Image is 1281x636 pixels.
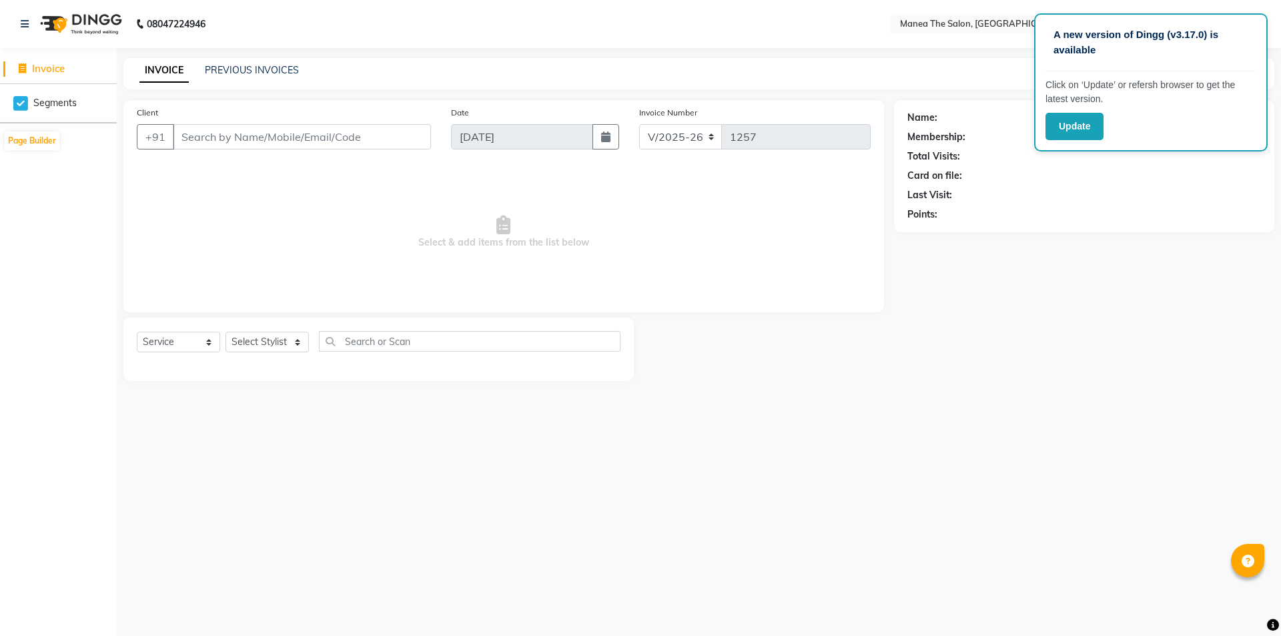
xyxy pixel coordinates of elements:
[907,169,962,183] div: Card on file:
[137,124,174,149] button: +91
[907,130,965,144] div: Membership:
[907,188,952,202] div: Last Visit:
[5,131,59,150] button: Page Builder
[907,149,960,164] div: Total Visits:
[1053,27,1248,57] p: A new version of Dingg (v3.17.0) is available
[32,62,65,75] span: Invoice
[907,111,937,125] div: Name:
[139,59,189,83] a: INVOICE
[451,107,469,119] label: Date
[639,107,697,119] label: Invoice Number
[147,5,205,43] b: 08047224946
[3,61,113,77] a: Invoice
[205,64,299,76] a: PREVIOUS INVOICES
[907,208,937,222] div: Points:
[34,5,125,43] img: logo
[173,124,431,149] input: Search by Name/Mobile/Email/Code
[1225,583,1268,623] iframe: chat widget
[319,331,620,352] input: Search or Scan
[1045,113,1104,140] button: Update
[1045,78,1256,106] p: Click on ‘Update’ or refersh browser to get the latest version.
[33,96,77,110] span: Segments
[137,166,871,299] span: Select & add items from the list below
[137,107,158,119] label: Client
